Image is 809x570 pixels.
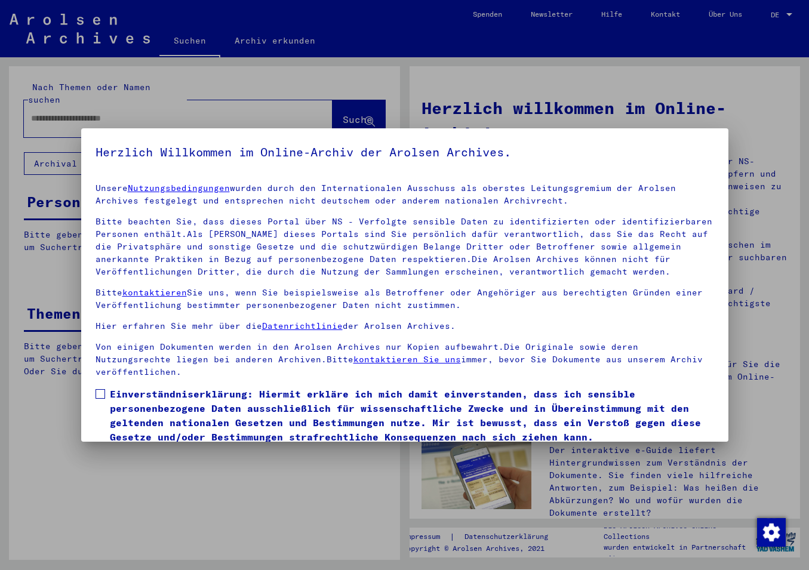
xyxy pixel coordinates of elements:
a: kontaktieren [122,287,187,298]
span: Einverständniserklärung: Hiermit erkläre ich mich damit einverstanden, dass ich sensible personen... [110,387,714,444]
a: Datenrichtlinie [262,321,343,331]
p: Unsere wurden durch den Internationalen Ausschuss als oberstes Leitungsgremium der Arolsen Archiv... [96,182,714,207]
img: Zustimmung ändern [757,518,786,547]
p: Hier erfahren Sie mehr über die der Arolsen Archives. [96,320,714,332]
h5: Herzlich Willkommen im Online-Archiv der Arolsen Archives. [96,143,714,162]
p: Von einigen Dokumenten werden in den Arolsen Archives nur Kopien aufbewahrt.Die Originale sowie d... [96,341,714,378]
p: Bitte beachten Sie, dass dieses Portal über NS - Verfolgte sensible Daten zu identifizierten oder... [96,215,714,278]
div: Zustimmung ändern [756,517,785,546]
a: kontaktieren Sie uns [353,354,461,365]
a: Nutzungsbedingungen [128,183,230,193]
p: Bitte Sie uns, wenn Sie beispielsweise als Betroffener oder Angehöriger aus berechtigten Gründen ... [96,286,714,312]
